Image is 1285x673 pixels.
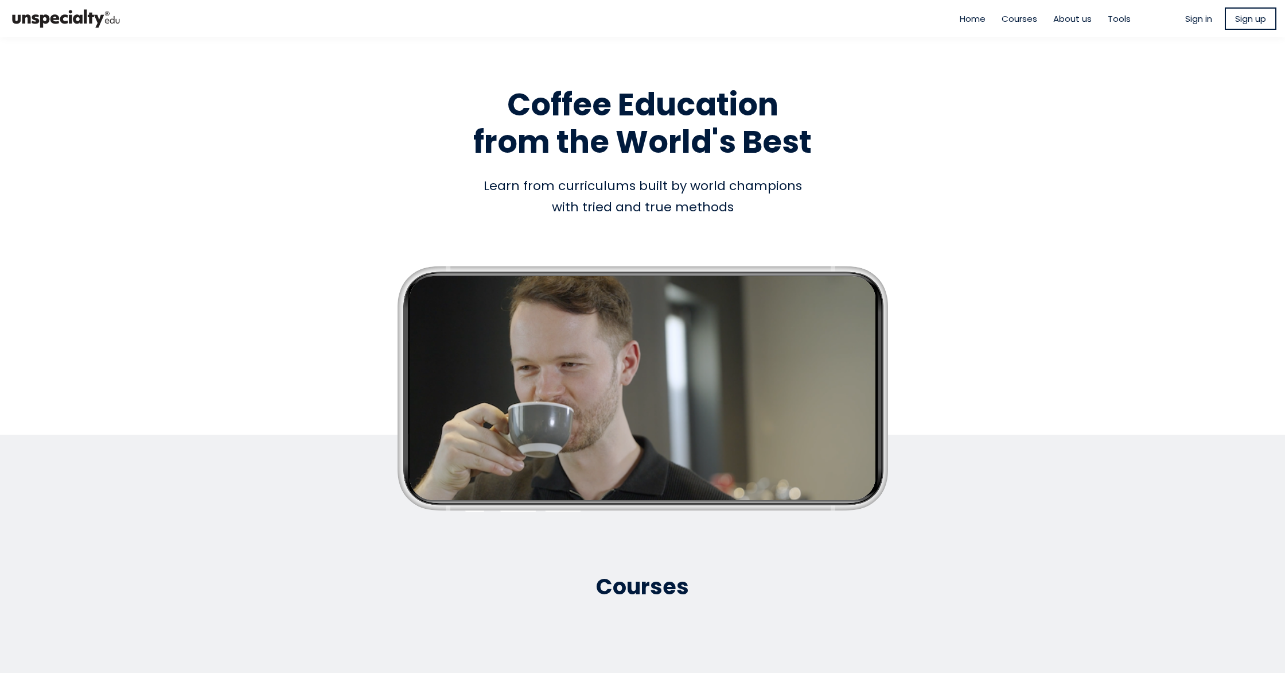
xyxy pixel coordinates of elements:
[316,175,969,218] div: Learn from curriculums built by world champions with tried and true methods
[316,86,969,161] h1: Coffee Education from the World's Best
[960,12,986,25] a: Home
[9,5,123,33] img: bc390a18feecddb333977e298b3a00a1.png
[316,573,969,601] h2: Courses
[1108,12,1131,25] a: Tools
[1053,12,1092,25] a: About us
[1002,12,1037,25] a: Courses
[1225,7,1276,30] a: Sign up
[1185,12,1212,25] a: Sign in
[1235,12,1266,25] span: Sign up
